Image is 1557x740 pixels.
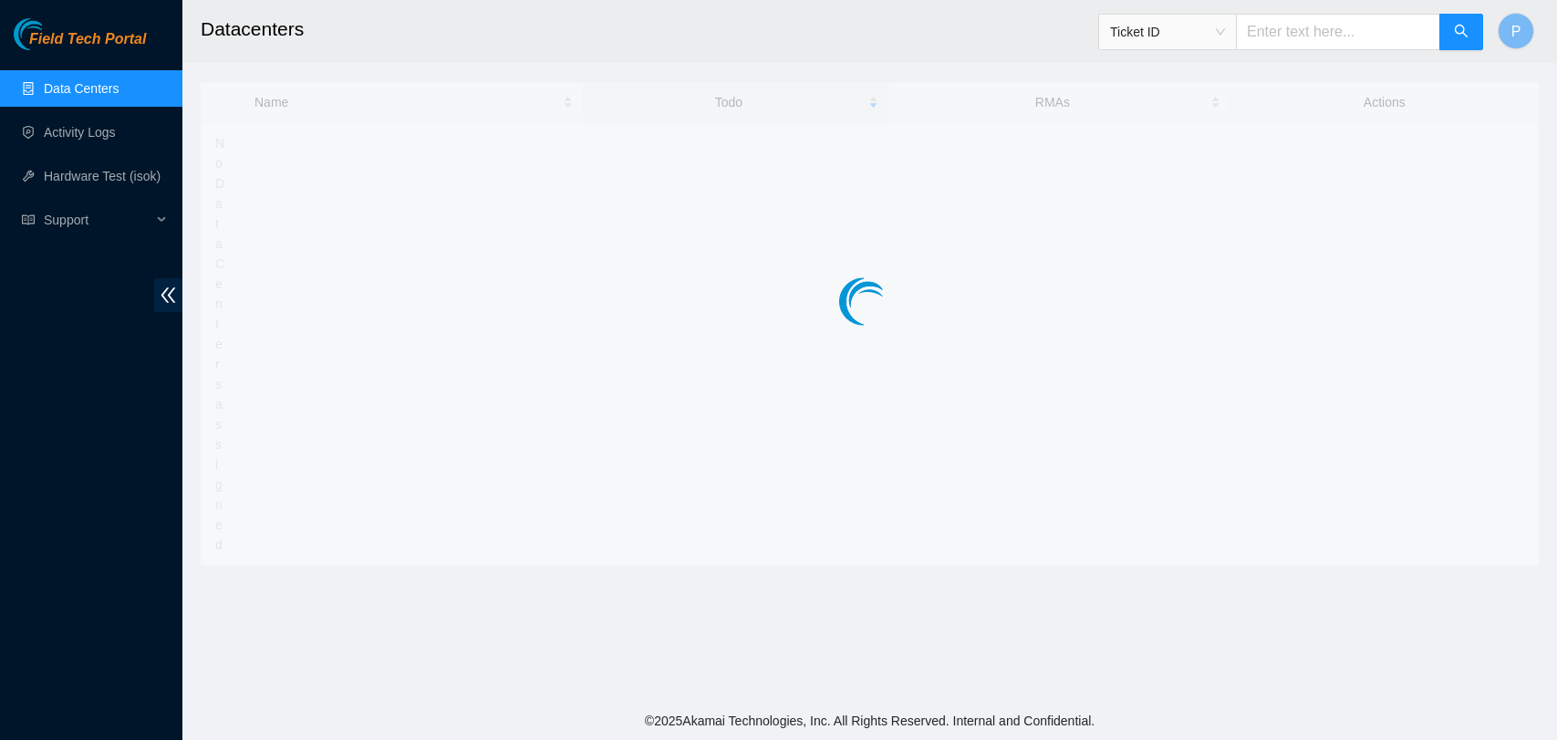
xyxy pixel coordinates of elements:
a: Hardware Test (isok) [44,169,161,183]
span: Field Tech Portal [29,31,146,48]
footer: © 2025 Akamai Technologies, Inc. All Rights Reserved. Internal and Confidential. [182,702,1557,740]
button: search [1439,14,1483,50]
span: search [1454,24,1469,41]
span: Support [44,202,151,238]
button: P [1498,13,1534,49]
a: Data Centers [44,81,119,96]
span: read [22,214,35,226]
a: Activity Logs [44,125,116,140]
span: P [1511,20,1521,43]
span: double-left [154,278,182,312]
span: Ticket ID [1110,18,1225,46]
img: Akamai Technologies [14,18,92,50]
input: Enter text here... [1236,14,1440,50]
a: Akamai TechnologiesField Tech Portal [14,33,146,57]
